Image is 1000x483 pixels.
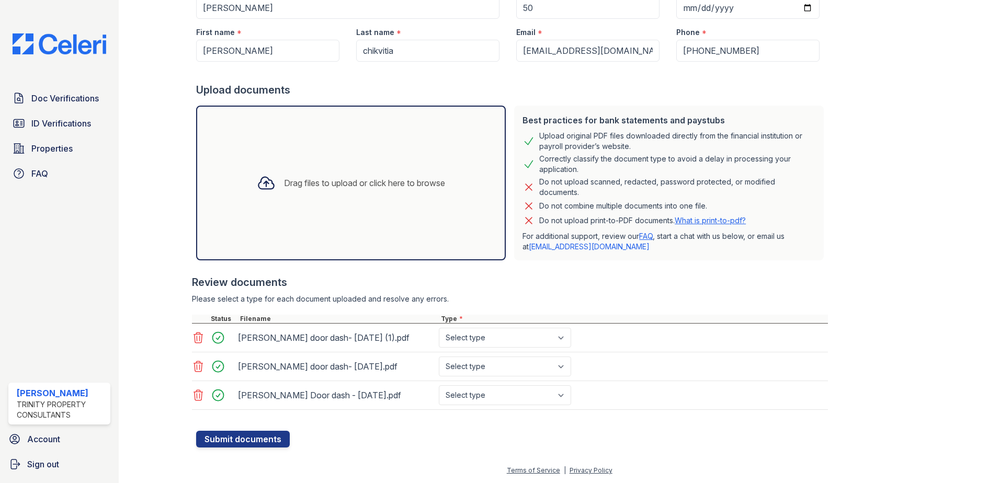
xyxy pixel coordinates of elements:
a: What is print-to-pdf? [675,216,746,225]
div: Upload original PDF files downloaded directly from the financial institution or payroll provider’... [539,131,815,152]
div: Do not upload scanned, redacted, password protected, or modified documents. [539,177,815,198]
div: Type [439,315,828,323]
div: [PERSON_NAME] door dash- [DATE].pdf [238,358,435,375]
div: Review documents [192,275,828,290]
label: Email [516,27,536,38]
div: Status [209,315,238,323]
span: ID Verifications [31,117,91,130]
div: Please select a type for each document uploaded and resolve any errors. [192,294,828,304]
div: Do not combine multiple documents into one file. [539,200,707,212]
span: Properties [31,142,73,155]
div: Trinity Property Consultants [17,399,106,420]
span: Account [27,433,60,445]
div: [PERSON_NAME] Door dash - [DATE].pdf [238,387,435,404]
a: Sign out [4,454,115,475]
div: [PERSON_NAME] door dash- [DATE] (1).pdf [238,329,435,346]
span: FAQ [31,167,48,180]
a: FAQ [8,163,110,184]
p: Do not upload print-to-PDF documents. [539,215,746,226]
div: | [564,466,566,474]
a: ID Verifications [8,113,110,134]
span: Doc Verifications [31,92,99,105]
button: Submit documents [196,431,290,447]
img: CE_Logo_Blue-a8612792a0a2168367f1c8372b55b34899dd931a85d93a1a3d3e32e68fde9ad4.png [4,33,115,54]
div: Upload documents [196,83,828,97]
span: Sign out [27,458,59,470]
label: First name [196,27,235,38]
div: Best practices for bank statements and paystubs [522,114,815,126]
a: Properties [8,138,110,159]
a: Account [4,429,115,450]
div: [PERSON_NAME] [17,387,106,399]
a: Terms of Service [507,466,560,474]
label: Last name [356,27,394,38]
a: Doc Verifications [8,88,110,109]
label: Phone [676,27,700,38]
a: FAQ [639,232,653,240]
div: Correctly classify the document type to avoid a delay in processing your application. [539,154,815,175]
div: Drag files to upload or click here to browse [284,177,445,189]
p: For additional support, review our , start a chat with us below, or email us at [522,231,815,252]
div: Filename [238,315,439,323]
a: Privacy Policy [570,466,612,474]
a: [EMAIL_ADDRESS][DOMAIN_NAME] [529,242,650,251]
